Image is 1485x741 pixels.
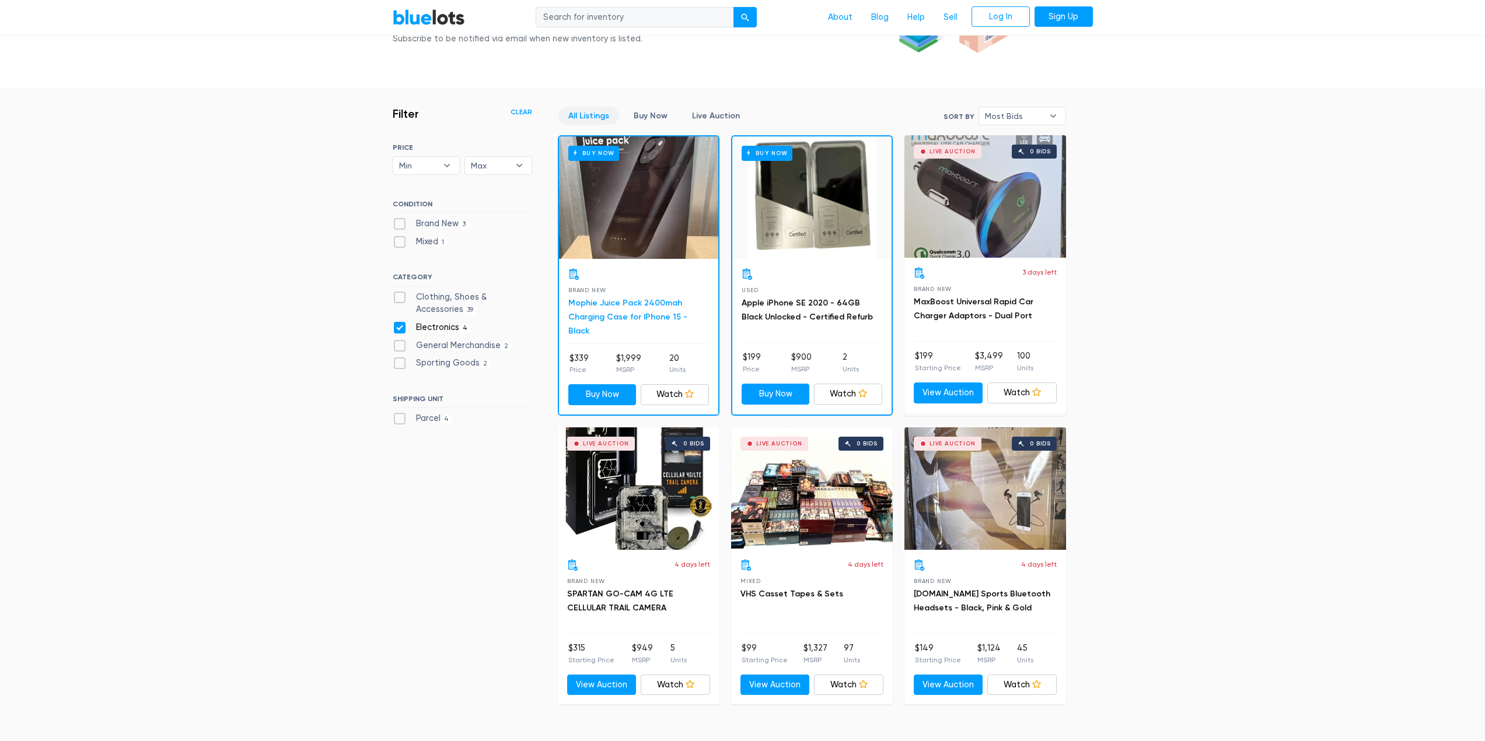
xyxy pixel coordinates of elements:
[1030,441,1051,447] div: 0 bids
[1017,642,1033,665] li: 45
[857,441,878,447] div: 0 bids
[975,363,1003,373] p: MSRP
[441,415,453,424] span: 4
[507,157,532,174] b: ▾
[731,427,893,550] a: Live Auction 0 bids
[1017,655,1033,665] p: Units
[567,578,605,584] span: Brand New
[756,441,802,447] div: Live Auction
[393,395,532,408] h6: SHIPPING UNIT
[914,675,983,696] a: View Auction
[641,675,710,696] a: Watch
[975,350,1003,373] li: $3,499
[915,655,961,665] p: Starting Price
[536,7,734,28] input: Search for inventory
[914,297,1033,321] a: MaxBoost Universal Rapid Car Charger Adaptors - Dual Port
[675,559,710,570] p: 4 days left
[742,287,759,293] span: Used
[393,217,470,230] label: Brand New
[641,384,709,405] a: Watch
[1021,559,1057,570] p: 4 days left
[616,364,641,375] p: MSRP
[393,143,532,152] h6: PRICE
[683,441,704,447] div: 0 bids
[568,146,619,160] h6: Buy Now
[814,384,882,405] a: Watch
[791,351,812,374] li: $900
[438,238,448,247] span: 1
[463,306,477,315] span: 39
[740,675,810,696] a: View Auction
[930,441,976,447] div: Live Auction
[742,298,873,322] a: Apple iPhone SE 2020 - 64GB Black Unlocked - Certified Refurb
[977,642,1001,665] li: $1,124
[742,384,810,405] a: Buy Now
[567,675,637,696] a: View Auction
[670,655,687,665] p: Units
[501,342,512,351] span: 2
[632,655,653,665] p: MSRP
[1041,107,1065,125] b: ▾
[511,107,532,117] a: Clear
[682,107,750,125] a: Live Auction
[393,339,512,352] label: General Merchandise
[915,642,961,665] li: $149
[393,321,471,334] label: Electronics
[819,6,862,29] a: About
[459,324,471,333] span: 4
[583,441,629,447] div: Live Auction
[393,9,465,26] a: BlueLots
[915,363,961,373] p: Starting Price
[435,157,459,174] b: ▾
[393,291,532,316] label: Clothing, Shoes & Accessories
[914,382,983,403] a: View Auction
[844,655,860,665] p: Units
[934,6,967,29] a: Sell
[791,364,812,374] p: MSRP
[1030,149,1051,154] div: 0 bids
[568,298,687,336] a: Mophie Juice Pack 2400mah Charging Case for IPhone 15 - Black
[568,287,606,293] span: Brand New
[1022,267,1057,278] p: 3 days left
[393,357,491,370] label: Sporting Goods
[669,364,686,375] p: Units
[732,136,892,259] a: Buy Now
[987,382,1057,403] a: Watch
[915,350,961,373] li: $199
[393,33,646,45] div: Subscribe to be notified via email when new inventory is listed.
[848,559,883,570] p: 4 days left
[471,157,509,174] span: Max
[803,642,827,665] li: $1,327
[977,655,1001,665] p: MSRP
[568,642,614,665] li: $315
[987,675,1057,696] a: Watch
[393,200,532,213] h6: CONDITION
[972,6,1030,27] a: Log In
[558,107,619,125] a: All Listings
[844,642,860,665] li: 97
[743,364,761,374] p: Price
[904,135,1066,258] a: Live Auction 0 bids
[843,364,859,374] p: Units
[740,589,843,599] a: VHS Casset Tapes & Sets
[985,107,1043,125] span: Most Bids
[624,107,677,125] a: Buy Now
[742,655,788,665] p: Starting Price
[743,351,761,374] li: $199
[944,111,974,122] label: Sort By
[393,107,419,121] h3: Filter
[569,364,589,375] p: Price
[480,359,491,368] span: 2
[559,136,718,259] a: Buy Now
[616,352,641,375] li: $1,999
[632,642,653,665] li: $949
[740,578,761,584] span: Mixed
[567,589,673,613] a: SPARTAN GO-CAM 4G LTE CELLULAR TRAIL CAMERA
[898,6,934,29] a: Help
[393,236,448,248] label: Mixed
[1035,6,1093,27] a: Sign Up
[914,589,1050,613] a: [DOMAIN_NAME] Sports Bluetooth Headsets - Black, Pink & Gold
[669,352,686,375] li: 20
[843,351,859,374] li: 2
[393,412,453,425] label: Parcel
